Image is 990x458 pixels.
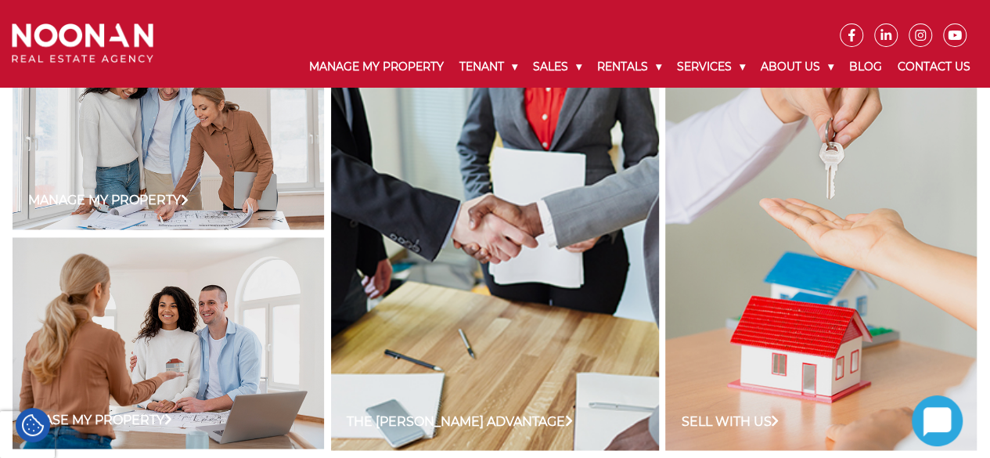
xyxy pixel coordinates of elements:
[589,47,669,87] a: Rentals
[753,47,841,87] a: About Us
[452,47,525,87] a: Tenant
[12,23,153,63] img: Noonan Real Estate Agency
[841,47,890,87] a: Blog
[681,412,779,431] a: Sell with us
[890,47,978,87] a: Contact Us
[16,408,50,442] div: Cookie Settings
[28,191,189,210] a: Manage my Property
[28,410,172,429] a: Lease my Property
[347,412,573,431] a: The [PERSON_NAME] Advantage
[525,47,589,87] a: Sales
[301,47,452,87] a: Manage My Property
[669,47,753,87] a: Services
